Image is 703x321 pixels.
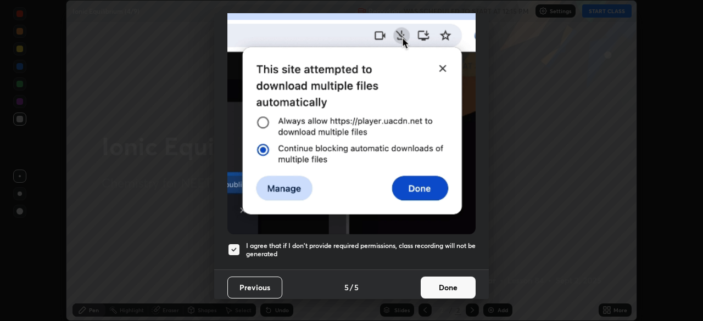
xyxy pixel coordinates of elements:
button: Done [421,277,476,299]
button: Previous [227,277,282,299]
h4: 5 [354,281,359,293]
h5: I agree that if I don't provide required permissions, class recording will not be generated [246,241,476,258]
h4: 5 [344,281,349,293]
h4: / [350,281,353,293]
